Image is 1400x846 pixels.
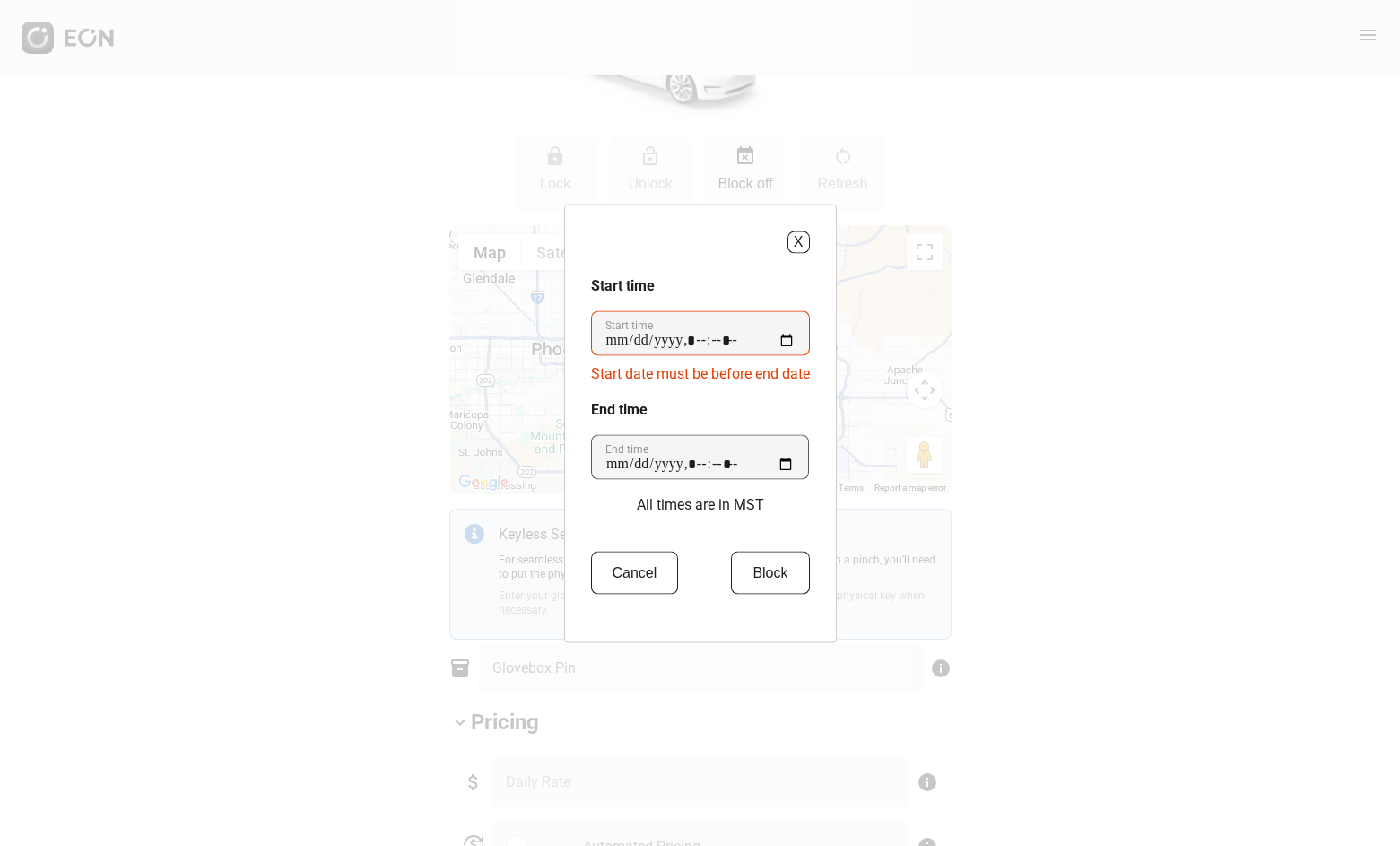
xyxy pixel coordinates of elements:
button: X [787,231,810,253]
h3: Start time [591,275,810,296]
button: Block [731,551,809,594]
div: Start date must be before end date [591,355,810,384]
button: Cancel [591,551,679,594]
label: End time [605,441,648,456]
p: All times are in MST [637,493,764,515]
label: Start time [605,318,653,332]
h3: End time [591,398,809,420]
